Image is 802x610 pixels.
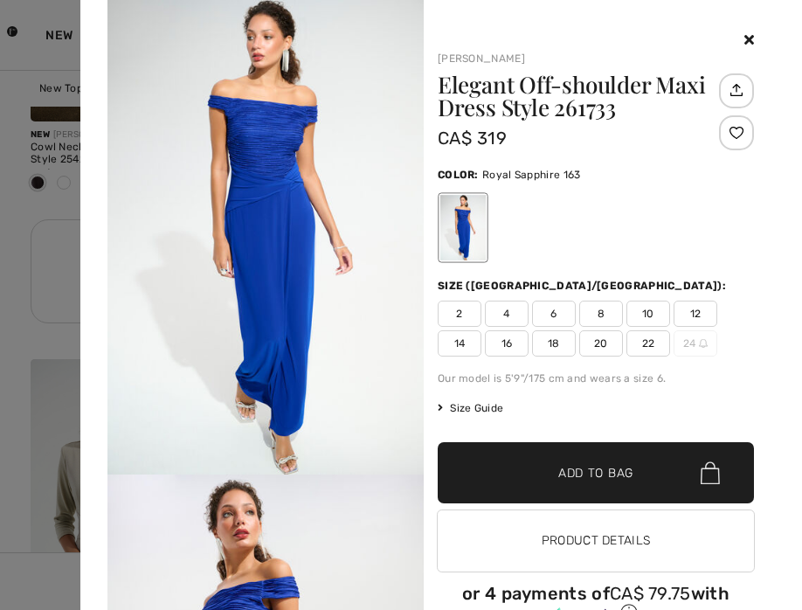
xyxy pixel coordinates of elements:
span: 6 [532,301,576,327]
span: 14 [438,330,481,357]
img: Bag.svg [701,461,720,484]
span: Size Guide [438,400,503,416]
div: Royal Sapphire 163 [440,195,486,260]
button: Product Details [438,510,754,572]
button: Add to Bag [438,442,754,503]
span: 22 [626,330,670,357]
span: 8 [579,301,623,327]
a: [PERSON_NAME] [438,52,525,65]
span: 20 [579,330,623,357]
span: 18 [532,330,576,357]
span: 12 [674,301,717,327]
span: 16 [485,330,529,357]
div: Our model is 5'9"/175 cm and wears a size 6. [438,371,754,386]
img: Share [722,75,750,105]
div: Size ([GEOGRAPHIC_DATA]/[GEOGRAPHIC_DATA]): [438,278,729,294]
span: 4 [485,301,529,327]
span: Add to Bag [558,464,633,482]
img: ring-m.svg [699,339,708,348]
span: Royal Sapphire 163 [482,169,580,181]
span: 2 [438,301,481,327]
span: Help [40,12,76,28]
span: CA$ 319 [438,128,507,149]
span: 10 [626,301,670,327]
span: 24 [674,330,717,357]
span: Color: [438,169,479,181]
span: CA$ 79.75 [610,583,691,604]
h1: Elegant Off-shoulder Maxi Dress Style 261733 [438,73,728,119]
